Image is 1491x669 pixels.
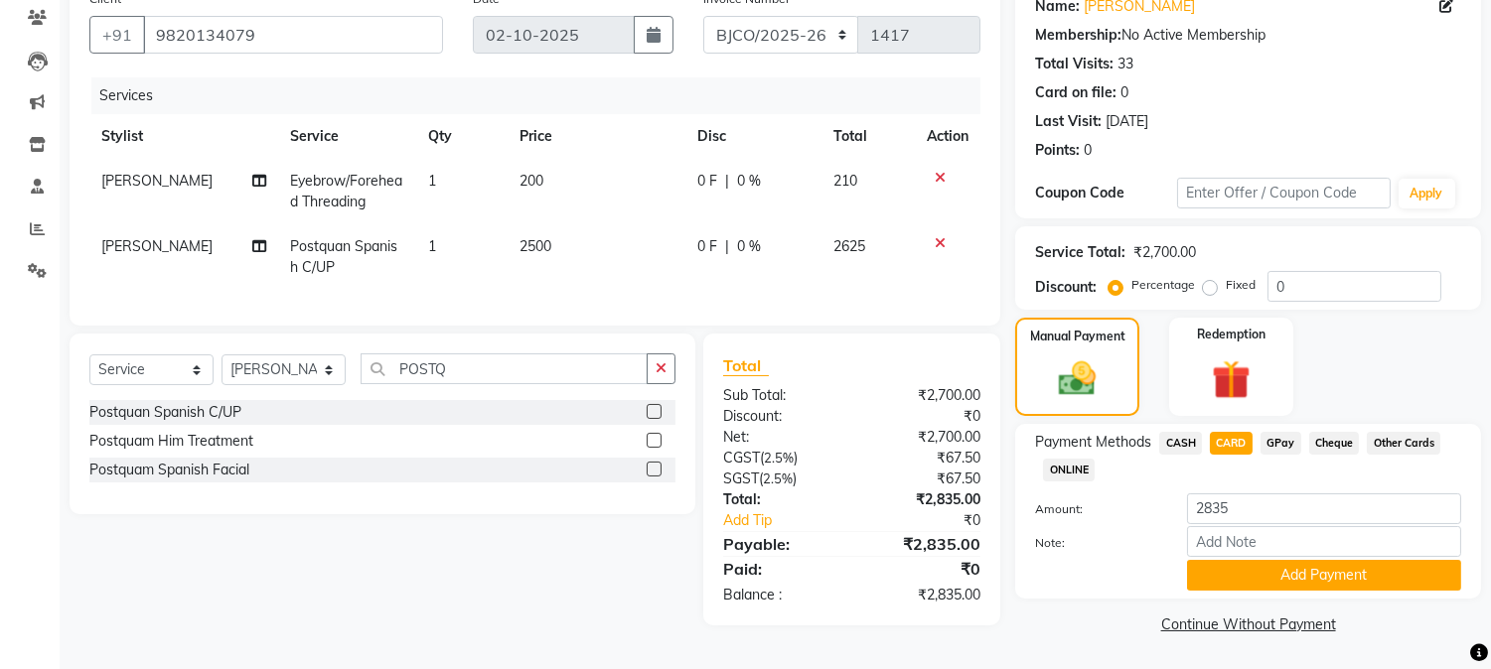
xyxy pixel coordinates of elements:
span: ONLINE [1043,459,1095,481]
div: Postquan Spanish C/UP [89,402,241,423]
div: [DATE] [1106,111,1148,132]
div: ( ) [708,448,852,468]
span: | [725,171,729,192]
span: 0 % [737,236,761,257]
th: Stylist [89,114,279,159]
span: 2625 [834,237,866,255]
div: Total Visits: [1035,54,1114,74]
span: 2.5% [764,450,794,466]
div: ₹0 [876,510,996,531]
span: Eyebrow/Forehead Threading [291,172,403,210]
th: Service [279,114,417,159]
span: 0 F [697,171,717,192]
div: Discount: [1035,277,1097,298]
div: Service Total: [1035,242,1125,263]
span: Other Cards [1367,432,1440,455]
input: Search by Name/Mobile/Email/Code [143,16,443,54]
div: Coupon Code [1035,183,1177,203]
span: 1 [428,237,436,255]
span: [PERSON_NAME] [101,237,213,255]
a: Add Tip [708,510,876,531]
div: Last Visit: [1035,111,1102,132]
div: ₹2,700.00 [852,385,996,406]
span: Cheque [1309,432,1360,455]
div: Total: [708,489,852,510]
div: Balance : [708,585,852,605]
img: _gift.svg [1200,355,1263,404]
span: 200 [520,172,543,190]
div: ₹67.50 [852,448,996,468]
input: Add Note [1187,526,1461,557]
label: Fixed [1226,276,1256,294]
th: Qty [416,114,508,159]
div: ₹2,835.00 [852,585,996,605]
span: SGST [723,469,759,487]
div: Postquam Him Treatment [89,431,253,452]
span: CARD [1210,432,1253,455]
th: Action [915,114,980,159]
input: Amount [1187,493,1461,524]
div: Net: [708,427,852,448]
label: Percentage [1131,276,1195,294]
label: Manual Payment [1030,328,1125,345]
div: Payable: [708,532,852,556]
div: 0 [1120,82,1128,103]
div: ₹0 [852,557,996,581]
label: Redemption [1197,326,1266,343]
th: Disc [685,114,821,159]
a: Continue Without Payment [1019,614,1477,635]
span: [PERSON_NAME] [101,172,213,190]
span: Total [723,355,769,376]
span: Postquan Spanish C/UP [291,237,398,276]
div: 0 [1084,140,1092,161]
span: CASH [1159,432,1202,455]
div: Card on file: [1035,82,1117,103]
span: 210 [834,172,858,190]
div: Membership: [1035,25,1121,46]
img: _cash.svg [1047,357,1107,400]
div: ₹2,835.00 [852,489,996,510]
button: +91 [89,16,145,54]
div: Sub Total: [708,385,852,406]
div: Discount: [708,406,852,427]
div: Points: [1035,140,1080,161]
input: Enter Offer / Coupon Code [1177,178,1390,208]
button: Apply [1399,179,1455,208]
span: 0 F [697,236,717,257]
span: GPay [1261,432,1301,455]
span: CGST [723,449,760,467]
div: ₹2,835.00 [852,532,996,556]
div: 33 [1118,54,1133,74]
span: Payment Methods [1035,432,1151,453]
span: 1 [428,172,436,190]
div: ₹2,700.00 [852,427,996,448]
th: Total [822,114,916,159]
label: Amount: [1020,500,1172,518]
div: ₹2,700.00 [1133,242,1196,263]
div: Services [91,77,995,114]
div: Postquam Spanish Facial [89,460,249,480]
span: | [725,236,729,257]
span: 2.5% [763,470,793,486]
div: ( ) [708,468,852,489]
div: ₹67.50 [852,468,996,489]
input: Search or Scan [361,353,648,384]
span: 2500 [520,237,551,255]
div: Paid: [708,557,852,581]
div: No Active Membership [1035,25,1461,46]
span: 0 % [737,171,761,192]
div: ₹0 [852,406,996,427]
button: Add Payment [1187,560,1461,591]
th: Price [508,114,685,159]
label: Note: [1020,534,1172,552]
